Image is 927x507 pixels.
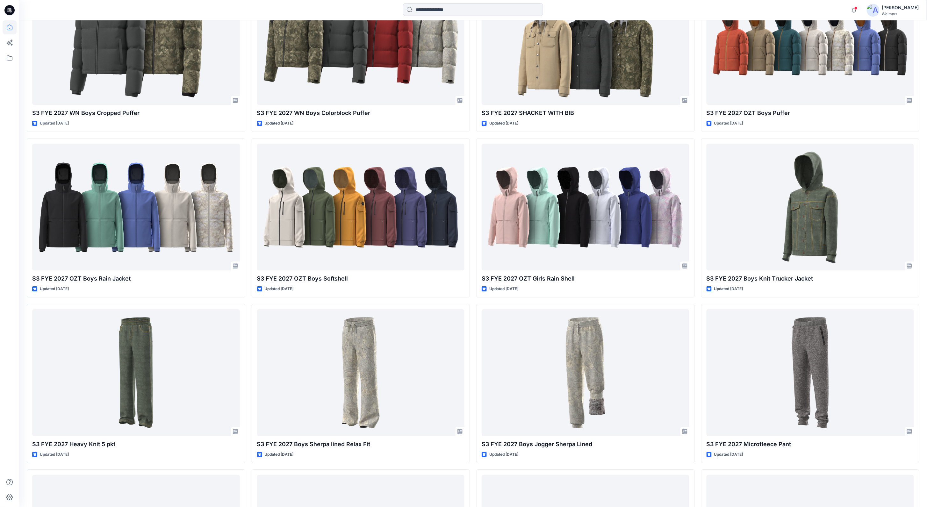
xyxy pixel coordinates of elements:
a: S3 FYE 2027 OZT Girls Rain Shell [482,144,689,270]
p: S3 FYE 2027 OZT Girls Rain Shell [482,274,689,283]
p: Updated [DATE] [40,286,69,292]
div: Walmart [882,11,919,16]
p: S3 FYE 2027 Heavy Knit 5 pkt [32,440,240,449]
a: S3 FYE 2027 Boys Jogger Sherpa Lined [482,309,689,436]
img: avatar [867,4,880,17]
p: Updated [DATE] [714,451,743,458]
p: Updated [DATE] [265,451,294,458]
a: S3 FYE 2027 Microfleece Pant [707,309,914,436]
p: S3 FYE 2027 Boys Sherpa lined Relax Fit [257,440,465,449]
a: S3 FYE 2027 OZT Boys Softshell [257,144,465,270]
p: S3 FYE 2027 SHACKET WITH BIB [482,109,689,118]
p: S3 FYE 2027 Boys Knit Trucker Jacket [707,274,914,283]
p: S3 FYE 2027 OZT Boys Rain Jacket [32,274,240,283]
p: Updated [DATE] [714,286,743,292]
p: Updated [DATE] [714,120,743,127]
p: Updated [DATE] [489,451,518,458]
p: Updated [DATE] [489,120,518,127]
p: S3 FYE 2027 WN Boys Colorblock Puffer [257,109,465,118]
a: S3 FYE 2027 OZT Boys Rain Jacket [32,144,240,270]
p: S3 FYE 2027 WN Boys Cropped Puffer [32,109,240,118]
a: S3 FYE 2027 Boys Knit Trucker Jacket [707,144,914,270]
p: Updated [DATE] [265,286,294,292]
a: S3 FYE 2027 Heavy Knit 5 pkt [32,309,240,436]
p: Updated [DATE] [40,120,69,127]
p: Updated [DATE] [489,286,518,292]
p: Updated [DATE] [40,451,69,458]
p: S3 FYE 2027 OZT Boys Puffer [707,109,914,118]
p: S3 FYE 2027 Boys Jogger Sherpa Lined [482,440,689,449]
p: Updated [DATE] [265,120,294,127]
a: S3 FYE 2027 Boys Sherpa lined Relax Fit [257,309,465,436]
p: S3 FYE 2027 Microfleece Pant [707,440,914,449]
p: S3 FYE 2027 OZT Boys Softshell [257,274,465,283]
div: [PERSON_NAME] [882,4,919,11]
